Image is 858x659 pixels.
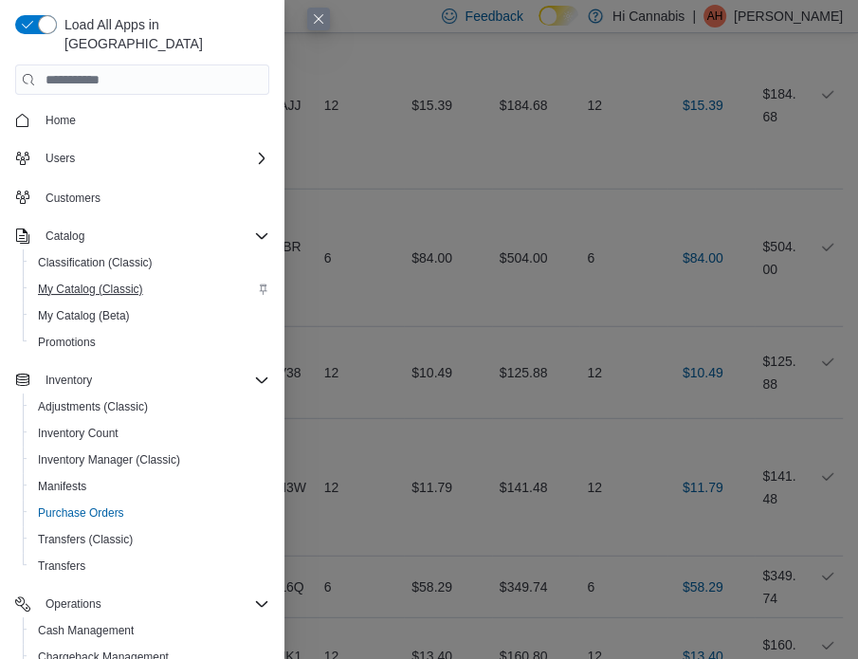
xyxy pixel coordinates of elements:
[30,502,132,524] a: Purchase Orders
[23,526,277,553] button: Transfers (Classic)
[46,596,101,612] span: Operations
[38,558,85,574] span: Transfers
[30,448,188,471] a: Inventory Manager (Classic)
[30,395,269,418] span: Adjustments (Classic)
[30,304,137,327] a: My Catalog (Beta)
[23,302,277,329] button: My Catalog (Beta)
[38,369,100,392] button: Inventory
[30,555,269,577] span: Transfers
[38,308,130,323] span: My Catalog (Beta)
[30,331,103,354] a: Promotions
[38,532,133,547] span: Transfers (Classic)
[38,335,96,350] span: Promotions
[23,420,277,447] button: Inventory Count
[30,251,160,274] a: Classification (Classic)
[30,278,269,301] span: My Catalog (Classic)
[30,619,141,642] a: Cash Management
[8,183,277,211] button: Customers
[57,15,269,53] span: Load All Apps in [GEOGRAPHIC_DATA]
[46,229,84,244] span: Catalog
[8,223,277,249] button: Catalog
[38,282,143,297] span: My Catalog (Classic)
[38,479,86,494] span: Manifests
[38,225,269,247] span: Catalog
[38,623,134,638] span: Cash Management
[38,426,119,441] span: Inventory Count
[8,106,277,134] button: Home
[23,329,277,356] button: Promotions
[30,422,126,445] a: Inventory Count
[30,448,269,471] span: Inventory Manager (Classic)
[8,591,277,617] button: Operations
[23,553,277,579] button: Transfers
[46,113,76,128] span: Home
[38,187,108,210] a: Customers
[30,422,269,445] span: Inventory Count
[46,151,75,166] span: Users
[38,185,269,209] span: Customers
[38,369,269,392] span: Inventory
[38,108,269,132] span: Home
[23,276,277,302] button: My Catalog (Classic)
[38,452,180,467] span: Inventory Manager (Classic)
[8,145,277,172] button: Users
[30,304,269,327] span: My Catalog (Beta)
[30,555,93,577] a: Transfers
[23,500,277,526] button: Purchase Orders
[38,255,153,270] span: Classification (Classic)
[38,147,82,170] button: Users
[30,475,269,498] span: Manifests
[30,475,94,498] a: Manifests
[38,399,148,414] span: Adjustments (Classic)
[23,447,277,473] button: Inventory Manager (Classic)
[307,8,330,30] button: Close this dialog
[38,505,124,521] span: Purchase Orders
[23,473,277,500] button: Manifests
[46,373,92,388] span: Inventory
[38,225,92,247] button: Catalog
[30,278,151,301] a: My Catalog (Classic)
[30,251,269,274] span: Classification (Classic)
[38,109,83,132] a: Home
[23,617,277,644] button: Cash Management
[30,619,269,642] span: Cash Management
[23,394,277,420] button: Adjustments (Classic)
[30,528,140,551] a: Transfers (Classic)
[30,395,155,418] a: Adjustments (Classic)
[30,502,269,524] span: Purchase Orders
[23,249,277,276] button: Classification (Classic)
[38,593,109,615] button: Operations
[30,331,269,354] span: Promotions
[8,367,277,394] button: Inventory
[46,191,100,206] span: Customers
[30,528,269,551] span: Transfers (Classic)
[38,147,269,170] span: Users
[38,593,269,615] span: Operations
